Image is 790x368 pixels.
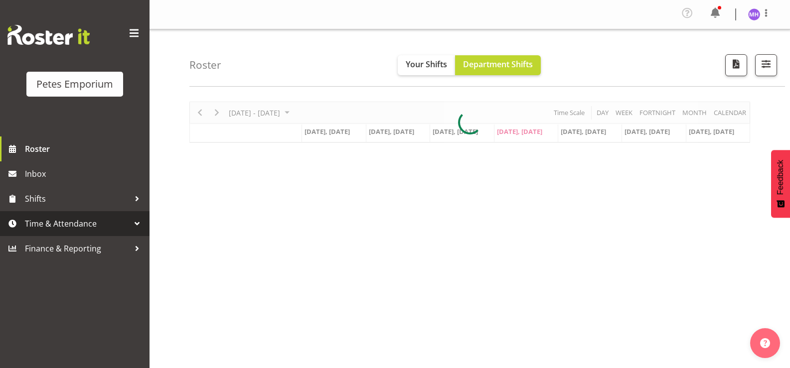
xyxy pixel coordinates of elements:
div: Petes Emporium [36,77,113,92]
span: Finance & Reporting [25,241,130,256]
button: Department Shifts [455,55,541,75]
span: Feedback [776,160,785,195]
img: mackenzie-halford4471.jpg [748,8,760,20]
span: Time & Attendance [25,216,130,231]
span: Roster [25,141,145,156]
h4: Roster [189,59,221,71]
span: Inbox [25,166,145,181]
span: Shifts [25,191,130,206]
img: Rosterit website logo [7,25,90,45]
button: Your Shifts [398,55,455,75]
button: Download a PDF of the roster according to the set date range. [725,54,747,76]
button: Feedback - Show survey [771,150,790,218]
span: Department Shifts [463,59,533,70]
img: help-xxl-2.png [760,338,770,348]
span: Your Shifts [406,59,447,70]
button: Filter Shifts [755,54,777,76]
